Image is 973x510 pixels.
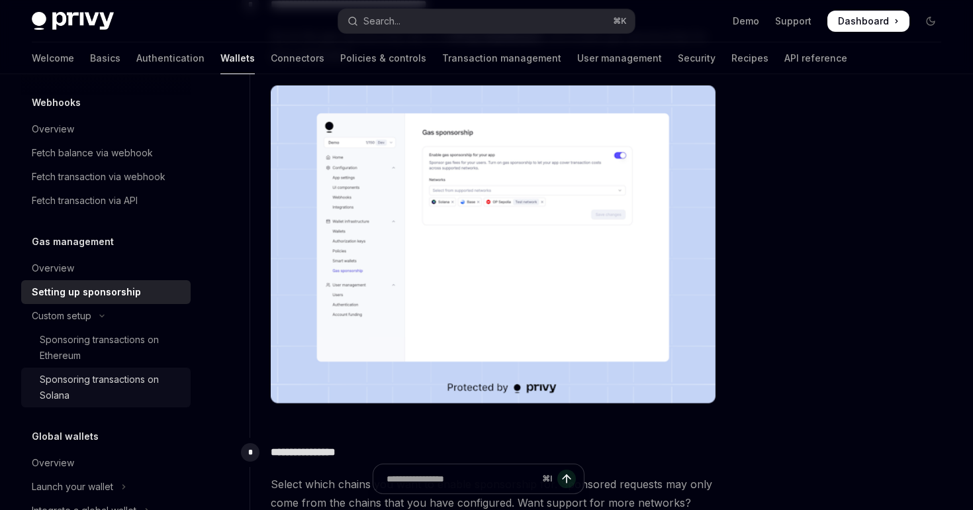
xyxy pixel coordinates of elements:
img: dark logo [32,12,114,30]
a: Welcome [32,42,74,74]
a: Fetch balance via webhook [21,141,191,165]
a: Demo [733,15,759,28]
img: images/gas-sponsorship.png [271,85,716,403]
input: Ask a question... [387,464,537,493]
a: Sponsoring transactions on Ethereum [21,328,191,368]
div: Search... [363,13,400,29]
span: Dashboard [838,15,889,28]
a: Fetch transaction via API [21,189,191,213]
button: Toggle Custom setup section [21,304,191,328]
a: Dashboard [827,11,909,32]
div: Custom setup [32,308,91,324]
a: Recipes [731,42,768,74]
a: Basics [90,42,120,74]
a: Fetch transaction via webhook [21,165,191,189]
a: Connectors [271,42,324,74]
div: Sponsoring transactions on Solana [40,372,183,403]
a: Overview [21,117,191,141]
div: Launch your wallet [32,479,113,495]
div: Overview [32,121,74,137]
div: Fetch transaction via webhook [32,169,165,185]
button: Send message [557,470,576,488]
div: Fetch transaction via API [32,193,138,209]
a: Setting up sponsorship [21,280,191,304]
div: Setting up sponsorship [32,284,141,300]
a: API reference [784,42,847,74]
div: Fetch balance via webhook [32,145,153,161]
h5: Webhooks [32,95,81,111]
button: Toggle dark mode [920,11,941,32]
a: Authentication [136,42,205,74]
a: Wallets [220,42,255,74]
a: Overview [21,256,191,280]
span: ⌘ K [613,16,627,26]
a: User management [577,42,662,74]
h5: Gas management [32,234,114,250]
div: Overview [32,260,74,276]
a: Security [678,42,716,74]
a: Overview [21,451,191,475]
h5: Global wallets [32,429,99,444]
a: Sponsoring transactions on Solana [21,368,191,407]
div: Overview [32,455,74,471]
div: Sponsoring transactions on Ethereum [40,332,183,364]
button: Open search [338,9,634,33]
button: Toggle Launch your wallet section [21,475,191,499]
a: Transaction management [442,42,561,74]
a: Support [775,15,811,28]
a: Policies & controls [340,42,426,74]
